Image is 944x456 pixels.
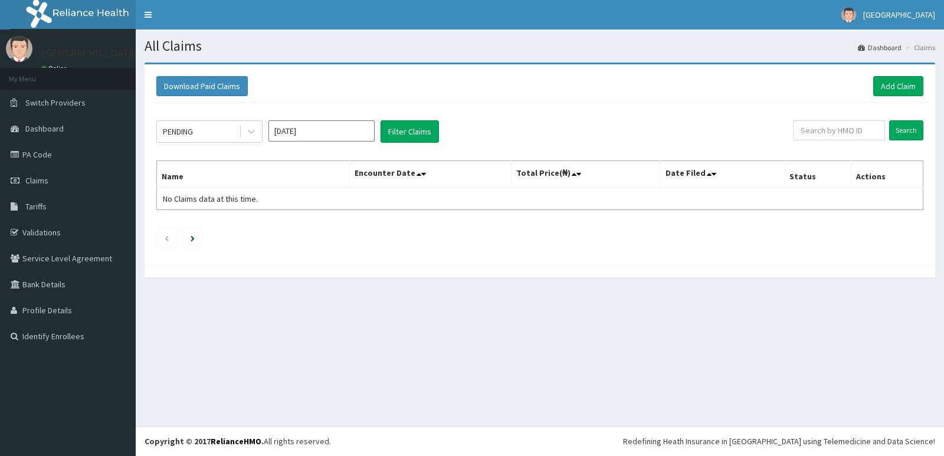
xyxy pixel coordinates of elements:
[268,120,375,142] input: Select Month and Year
[25,97,86,108] span: Switch Providers
[784,161,851,188] th: Status
[6,35,32,62] img: User Image
[511,161,660,188] th: Total Price(₦)
[191,232,195,243] a: Next page
[661,161,785,188] th: Date Filed
[145,436,264,447] strong: Copyright © 2017 .
[41,64,70,73] a: Online
[136,426,944,456] footer: All rights reserved.
[851,161,923,188] th: Actions
[873,76,923,96] a: Add Claim
[41,48,139,58] p: [GEOGRAPHIC_DATA]
[381,120,439,143] button: Filter Claims
[623,435,935,447] div: Redefining Heath Insurance in [GEOGRAPHIC_DATA] using Telemedicine and Data Science!
[903,42,935,53] li: Claims
[157,161,350,188] th: Name
[156,76,248,96] button: Download Paid Claims
[25,201,47,212] span: Tariffs
[163,126,193,137] div: PENDING
[163,193,258,204] span: No Claims data at this time.
[841,8,856,22] img: User Image
[863,9,935,20] span: [GEOGRAPHIC_DATA]
[25,175,48,186] span: Claims
[793,120,886,140] input: Search by HMO ID
[211,436,261,447] a: RelianceHMO
[350,161,511,188] th: Encounter Date
[858,42,902,53] a: Dashboard
[25,123,64,134] span: Dashboard
[889,120,923,140] input: Search
[164,232,169,243] a: Previous page
[145,38,935,54] h1: All Claims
